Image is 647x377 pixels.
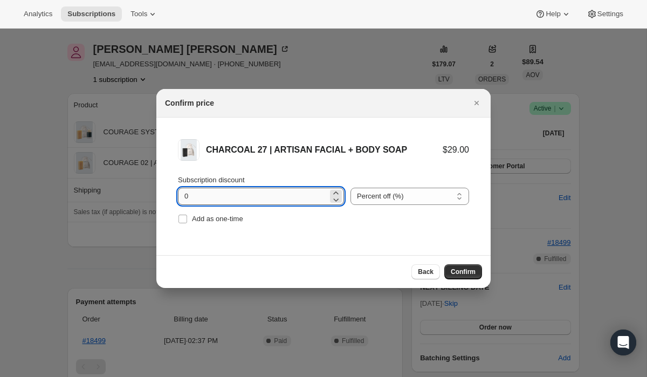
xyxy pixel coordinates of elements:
[17,6,59,22] button: Analytics
[443,145,469,155] div: $29.00
[580,6,630,22] button: Settings
[610,330,636,355] div: Open Intercom Messenger
[469,95,484,111] button: Close
[411,264,440,279] button: Back
[451,268,476,276] span: Confirm
[528,6,577,22] button: Help
[178,176,245,184] span: Subscription discount
[444,264,482,279] button: Confirm
[418,268,433,276] span: Back
[124,6,164,22] button: Tools
[165,98,214,108] h2: Confirm price
[130,10,147,18] span: Tools
[546,10,560,18] span: Help
[192,215,243,223] span: Add as one-time
[61,6,122,22] button: Subscriptions
[24,10,52,18] span: Analytics
[597,10,623,18] span: Settings
[67,10,115,18] span: Subscriptions
[206,145,443,155] div: CHARCOAL 27 | ARTISAN FACIAL + BODY SOAP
